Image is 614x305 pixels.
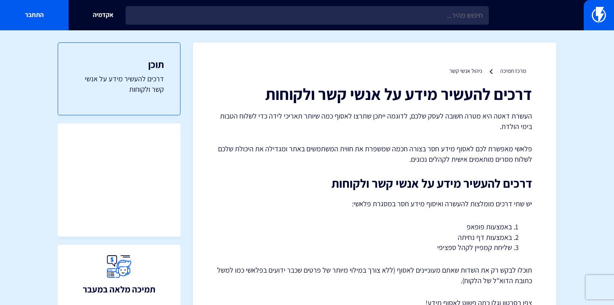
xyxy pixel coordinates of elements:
[126,6,489,25] input: חיפוש מהיר...
[237,242,512,253] li: שליחת קמפיין לקהל ספציפי
[217,198,532,210] p: יש שתי דרכים מומלצות להעשרה ואיסוף מידע חסר במסגרת פלאשי:
[237,232,512,243] li: באמצעות דף נחיתה
[217,111,532,131] p: העשרת דאטה היא מטרה חשובה לעסק שלכם, לדוגמה ייתכן שתרצו לאסוף כמה שיותר תאריכי לידה כדי לשלוח הטב...
[500,67,526,74] a: מרכז תמיכה
[217,85,532,103] h1: דרכים להעשיר מידע על אנשי קשר ולקוחות
[217,177,532,190] h2: דרכים להעשיר מידע על אנשי קשר ולקוחות
[83,284,155,294] h3: תמיכה מלאה במעבר
[449,67,482,74] a: ניהול אנשי קשר
[217,144,532,164] p: פלאשי מאפשרת לכם לאסוף מידע חסר בצורה חכמה שמשפרת את חווית המשתמשים באתר ומגדילה את היכולת שלכם ל...
[74,74,164,94] a: דרכים להעשיר מידע על אנשי קשר ולקוחות
[74,59,164,70] h3: תוכן
[217,265,532,286] p: תוכלו לבקש רק את השדות שאתם מעוניינים לאסוף (ללא צורך במילוי מיותר של פרטים שכבר ידועים בפלאשי כמ...
[237,222,512,232] li: באמצעות פופאפ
